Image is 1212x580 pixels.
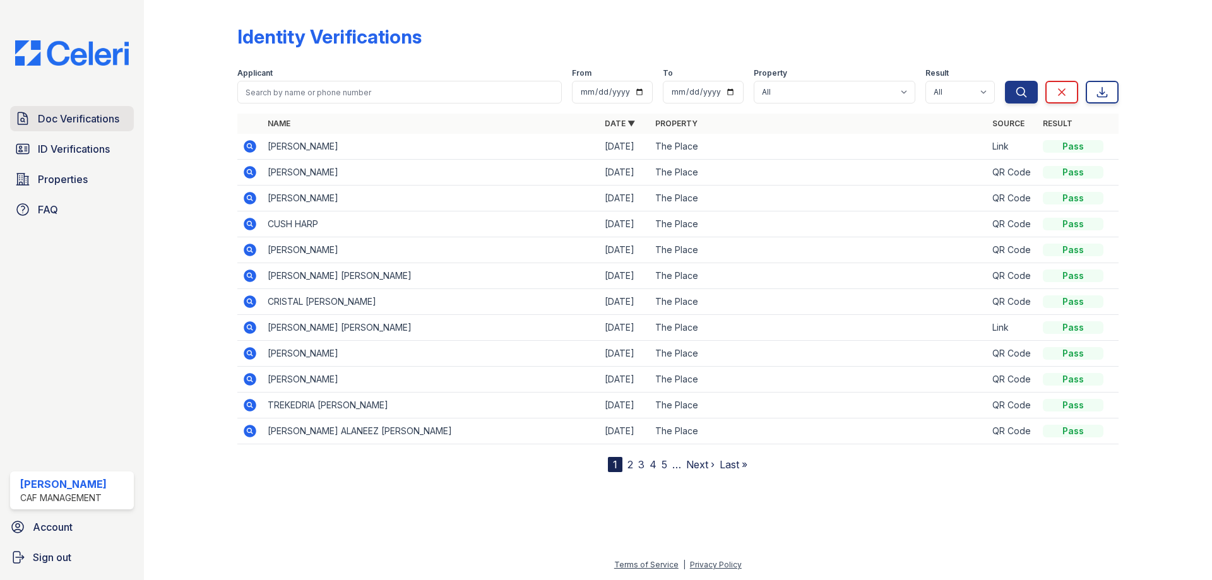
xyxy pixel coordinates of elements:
[600,211,650,237] td: [DATE]
[263,211,600,237] td: CUSH HARP
[600,160,650,186] td: [DATE]
[987,418,1038,444] td: QR Code
[672,457,681,472] span: …
[268,119,290,128] a: Name
[655,119,698,128] a: Property
[600,263,650,289] td: [DATE]
[650,211,987,237] td: The Place
[987,289,1038,315] td: QR Code
[987,160,1038,186] td: QR Code
[1043,244,1103,256] div: Pass
[1043,295,1103,308] div: Pass
[1043,166,1103,179] div: Pass
[650,160,987,186] td: The Place
[608,457,622,472] div: 1
[987,393,1038,418] td: QR Code
[5,40,139,66] img: CE_Logo_Blue-a8612792a0a2168367f1c8372b55b34899dd931a85d93a1a3d3e32e68fde9ad4.png
[38,141,110,157] span: ID Verifications
[10,136,134,162] a: ID Verifications
[600,367,650,393] td: [DATE]
[572,68,591,78] label: From
[263,289,600,315] td: CRISTAL [PERSON_NAME]
[5,545,139,570] a: Sign out
[1043,321,1103,334] div: Pass
[690,560,742,569] a: Privacy Policy
[10,197,134,222] a: FAQ
[263,263,600,289] td: [PERSON_NAME] [PERSON_NAME]
[987,367,1038,393] td: QR Code
[263,393,600,418] td: TREKEDRIA [PERSON_NAME]
[600,418,650,444] td: [DATE]
[600,134,650,160] td: [DATE]
[650,237,987,263] td: The Place
[237,25,422,48] div: Identity Verifications
[605,119,635,128] a: Date ▼
[38,111,119,126] span: Doc Verifications
[33,519,73,535] span: Account
[614,560,679,569] a: Terms of Service
[10,106,134,131] a: Doc Verifications
[600,289,650,315] td: [DATE]
[33,550,71,565] span: Sign out
[38,172,88,187] span: Properties
[650,341,987,367] td: The Place
[987,341,1038,367] td: QR Code
[650,393,987,418] td: The Place
[627,458,633,471] a: 2
[683,560,686,569] div: |
[987,211,1038,237] td: QR Code
[650,134,987,160] td: The Place
[1043,373,1103,386] div: Pass
[263,160,600,186] td: [PERSON_NAME]
[600,186,650,211] td: [DATE]
[987,263,1038,289] td: QR Code
[754,68,787,78] label: Property
[263,341,600,367] td: [PERSON_NAME]
[1043,218,1103,230] div: Pass
[263,134,600,160] td: [PERSON_NAME]
[263,315,600,341] td: [PERSON_NAME] [PERSON_NAME]
[720,458,747,471] a: Last »
[650,315,987,341] td: The Place
[1043,192,1103,204] div: Pass
[263,186,600,211] td: [PERSON_NAME]
[1043,269,1103,282] div: Pass
[263,367,600,393] td: [PERSON_NAME]
[992,119,1025,128] a: Source
[650,418,987,444] td: The Place
[1043,347,1103,360] div: Pass
[237,81,562,104] input: Search by name or phone number
[662,458,667,471] a: 5
[237,68,273,78] label: Applicant
[925,68,949,78] label: Result
[638,458,645,471] a: 3
[263,237,600,263] td: [PERSON_NAME]
[987,186,1038,211] td: QR Code
[20,492,107,504] div: CAF Management
[987,134,1038,160] td: Link
[1043,119,1072,128] a: Result
[20,476,107,492] div: [PERSON_NAME]
[10,167,134,192] a: Properties
[38,202,58,217] span: FAQ
[987,237,1038,263] td: QR Code
[600,341,650,367] td: [DATE]
[650,186,987,211] td: The Place
[1043,425,1103,437] div: Pass
[650,367,987,393] td: The Place
[663,68,673,78] label: To
[1043,399,1103,411] div: Pass
[5,514,139,540] a: Account
[987,315,1038,341] td: Link
[650,263,987,289] td: The Place
[600,393,650,418] td: [DATE]
[686,458,715,471] a: Next ›
[1043,140,1103,153] div: Pass
[600,237,650,263] td: [DATE]
[650,289,987,315] td: The Place
[600,315,650,341] td: [DATE]
[263,418,600,444] td: [PERSON_NAME] ALANEEZ [PERSON_NAME]
[650,458,656,471] a: 4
